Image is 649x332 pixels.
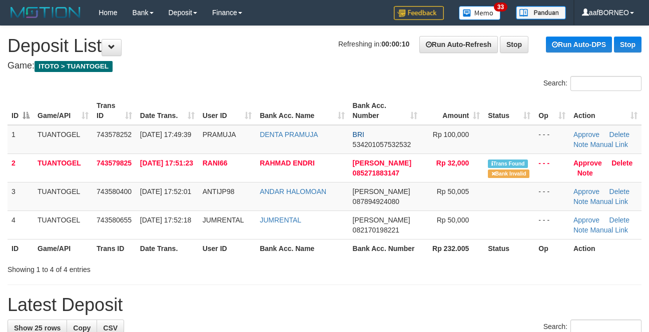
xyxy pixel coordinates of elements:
td: - - - [534,210,569,239]
span: 33 [494,2,507,11]
span: Rp 32,000 [436,159,469,167]
span: JUMRENTAL [203,216,244,224]
td: 3 [8,182,34,210]
a: Stop [500,36,528,53]
h1: Deposit List [8,36,641,56]
span: Rp 50,000 [437,216,469,224]
span: Copy 534201057532532 to clipboard [353,140,411,148]
th: Op: activate to sort column ascending [534,96,569,125]
td: TUANTOGEL [34,182,93,210]
th: User ID: activate to sort column ascending [199,96,256,125]
td: TUANTOGEL [34,125,93,154]
th: Op [534,239,569,257]
th: Status [484,239,534,257]
span: Copy 087894924080 to clipboard [353,197,399,205]
td: TUANTOGEL [34,153,93,182]
span: 743580655 [97,216,132,224]
th: Bank Acc. Name [256,239,348,257]
img: Button%20Memo.svg [459,6,501,20]
th: Bank Acc. Number [349,239,421,257]
td: - - - [534,125,569,154]
th: ID: activate to sort column descending [8,96,34,125]
a: Approve [573,130,599,138]
a: Approve [573,159,602,167]
a: Approve [573,187,599,195]
th: Date Trans. [136,239,199,257]
th: Rp 232.005 [421,239,484,257]
a: Manual Link [590,140,628,148]
th: Bank Acc. Name: activate to sort column ascending [256,96,348,125]
span: PRAMUJA [203,130,236,138]
a: Approve [573,216,599,224]
th: Trans ID: activate to sort column ascending [93,96,136,125]
a: DENTA PRAMUJA [260,130,318,138]
td: 1 [8,125,34,154]
th: Date Trans.: activate to sort column ascending [136,96,199,125]
th: User ID [199,239,256,257]
a: ANDAR HALOMOAN [260,187,326,195]
span: Bank is not match [488,169,529,178]
th: ID [8,239,34,257]
th: Action [569,239,641,257]
span: [DATE] 17:49:39 [140,130,191,138]
h1: Latest Deposit [8,295,641,315]
span: [PERSON_NAME] [353,216,410,224]
th: Action: activate to sort column ascending [569,96,641,125]
img: MOTION_logo.png [8,5,84,20]
a: Stop [614,36,641,52]
th: Bank Acc. Number: activate to sort column ascending [349,96,421,125]
span: [PERSON_NAME] [353,187,410,195]
td: 2 [8,153,34,182]
span: Similar transaction found [488,159,528,168]
label: Search: [543,76,641,91]
th: Trans ID [93,239,136,257]
div: Showing 1 to 4 of 4 entries [8,260,263,274]
span: Copy 082170198221 to clipboard [353,226,399,234]
span: ITOTO > TUANTOGEL [35,61,113,72]
span: [PERSON_NAME] [353,159,411,167]
span: 743578252 [97,130,132,138]
td: 4 [8,210,34,239]
h4: Game: [8,61,641,71]
a: Delete [609,216,629,224]
a: Run Auto-DPS [546,36,612,52]
span: BRI [353,130,364,138]
span: 743580400 [97,187,132,195]
a: Delete [609,130,629,138]
th: Amount: activate to sort column ascending [421,96,484,125]
span: ANTIJP98 [203,187,235,195]
a: Note [573,226,588,234]
input: Search: [570,76,641,91]
img: panduan.png [516,6,566,19]
span: Copy [73,324,91,332]
span: Refreshing in: [338,40,409,48]
td: - - - [534,182,569,210]
th: Status: activate to sort column ascending [484,96,534,125]
a: Delete [611,159,632,167]
span: RANI66 [203,159,228,167]
strong: 00:00:10 [381,40,409,48]
span: [DATE] 17:52:18 [140,216,191,224]
span: Rp 100,000 [433,130,469,138]
img: Feedback.jpg [394,6,444,20]
span: CSV [103,324,118,332]
a: JUMRENTAL [260,216,301,224]
a: Note [573,197,588,205]
a: Manual Link [590,197,628,205]
a: Run Auto-Refresh [419,36,498,53]
td: TUANTOGEL [34,210,93,239]
a: Manual Link [590,226,628,234]
span: [DATE] 17:51:23 [140,159,193,167]
span: 743579825 [97,159,132,167]
a: RAHMAD ENDRI [260,159,315,167]
a: Note [573,140,588,148]
span: [DATE] 17:52:01 [140,187,191,195]
span: Show 25 rows [14,324,61,332]
td: - - - [534,153,569,182]
a: Delete [609,187,629,195]
th: Game/API: activate to sort column ascending [34,96,93,125]
span: Rp 50,005 [437,187,469,195]
th: Game/API [34,239,93,257]
a: Note [577,169,593,177]
span: Copy 085271883147 to clipboard [353,169,399,177]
